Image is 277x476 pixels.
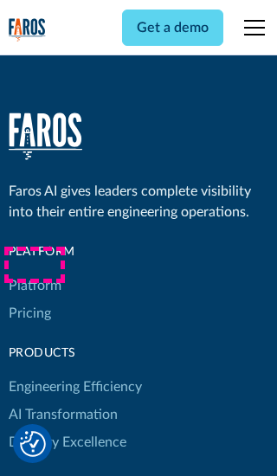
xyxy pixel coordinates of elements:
[9,299,51,327] a: Pricing
[9,181,269,222] div: Faros AI gives leaders complete visibility into their entire engineering operations.
[122,10,223,46] a: Get a demo
[9,18,46,42] img: Logo of the analytics and reporting company Faros.
[9,18,46,42] a: home
[9,344,142,363] div: products
[9,243,142,261] div: Platform
[20,431,46,457] button: Cookie Settings
[9,272,61,299] a: Platform
[9,113,82,160] img: Faros Logo White
[9,401,118,428] a: AI Transformation
[9,373,142,401] a: Engineering Efficiency
[9,113,82,160] a: home
[9,428,126,456] a: Delivery Excellence
[20,431,46,457] img: Revisit consent button
[234,7,268,48] div: menu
